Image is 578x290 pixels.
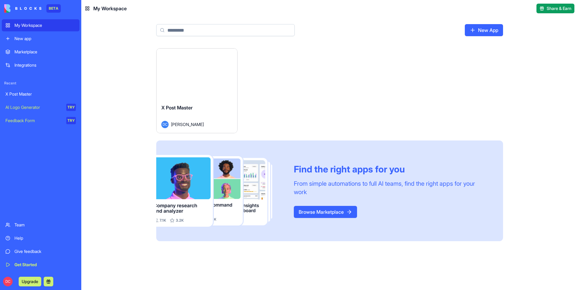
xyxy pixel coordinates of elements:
span: DC [3,277,13,286]
div: BETA [46,4,61,13]
a: Give feedback [2,245,79,257]
div: Find the right apps for you [294,164,489,175]
div: TRY [66,104,76,111]
span: X Post Master [161,105,193,111]
div: Give feedback [14,248,76,254]
a: Help [2,232,79,244]
div: New app [14,36,76,42]
a: Get Started [2,259,79,271]
div: Help [14,235,76,241]
a: Upgrade [19,278,41,284]
button: Upgrade [19,277,41,286]
div: Integrations [14,62,76,68]
div: My Workspace [14,22,76,28]
a: New app [2,33,79,45]
div: X Post Master [5,91,76,97]
span: DC [161,121,169,128]
a: X Post Master [2,88,79,100]
div: From simple automations to full AI teams, find the right apps for your work [294,179,489,196]
a: X Post MasterDC[PERSON_NAME] [156,48,238,133]
span: [PERSON_NAME] [171,121,204,128]
a: Marketplace [2,46,79,58]
a: Feedback FormTRY [2,115,79,127]
div: Marketplace [14,49,76,55]
a: Team [2,219,79,231]
a: BETA [4,4,61,13]
a: New App [465,24,503,36]
div: Team [14,222,76,228]
a: My Workspace [2,19,79,31]
div: TRY [66,117,76,124]
div: Get Started [14,262,76,268]
button: Share & Earn [536,4,574,13]
a: Browse Marketplace [294,206,357,218]
img: logo [4,4,42,13]
span: My Workspace [93,5,127,12]
span: Recent [2,81,79,86]
a: AI Logo GeneratorTRY [2,101,79,113]
img: Frame_181_egmpey.png [156,155,284,227]
a: Integrations [2,59,79,71]
span: Share & Earn [547,5,571,11]
div: AI Logo Generator [5,104,62,110]
div: Feedback Form [5,118,62,124]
